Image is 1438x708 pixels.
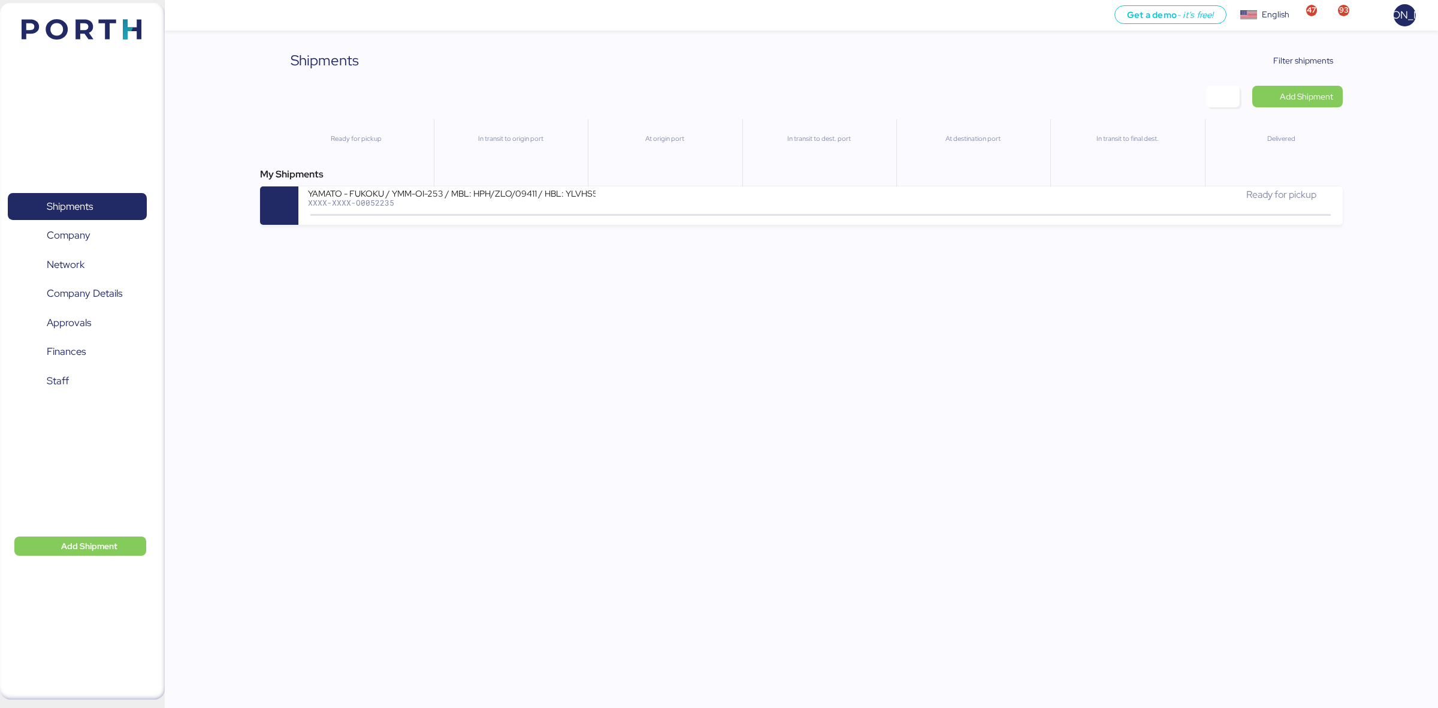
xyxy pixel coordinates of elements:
button: Add Shipment [14,537,146,556]
button: Menu [172,5,192,26]
span: Approvals [47,314,91,332]
span: Add Shipment [61,539,117,553]
button: Filter shipments [1249,50,1343,71]
div: Ready for pickup [284,134,428,144]
div: English [1262,8,1289,21]
a: Add Shipment [1252,86,1343,107]
div: Delivered [1210,134,1354,144]
div: At origin port [593,134,736,144]
div: In transit to final dest. [1056,134,1199,144]
span: Shipments [47,198,93,215]
span: Add Shipment [1280,89,1333,104]
div: In transit to origin port [439,134,582,144]
div: YAMATO - FUKOKU / YMM-OI-253 / MBL: HPH/ZLO/09411 / HBL: YLVHS5082825 / LCL [308,188,596,198]
a: Network [8,251,147,279]
span: Staff [47,372,69,390]
div: In transit to dest. port [748,134,891,144]
span: Company [47,227,90,244]
span: Company Details [47,285,122,302]
div: At destination port [902,134,1045,144]
a: Company [8,222,147,249]
a: Approvals [8,309,147,336]
span: Filter shipments [1273,53,1333,68]
a: Shipments [8,193,147,221]
a: Company Details [8,280,147,308]
a: Finances [8,338,147,366]
div: Shipments [291,50,359,71]
span: Finances [47,343,86,360]
div: XXXX-XXXX-O0052235 [308,198,596,207]
span: Ready for pickup [1246,188,1316,201]
span: Network [47,256,84,273]
a: Staff [8,367,147,394]
div: My Shipments [260,167,1342,182]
